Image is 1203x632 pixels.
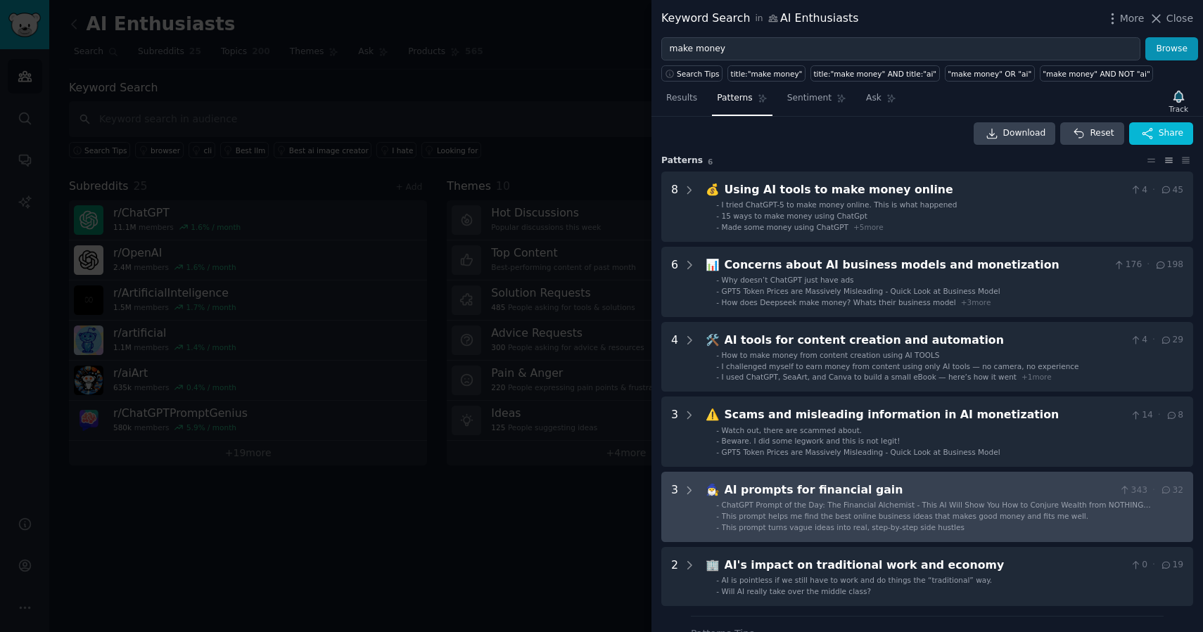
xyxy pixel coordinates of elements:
[716,211,719,221] div: -
[1152,184,1155,197] span: ·
[706,333,720,347] span: 🛠️
[722,200,957,209] span: I tried ChatGPT-5 to make money online. This is what happened
[716,522,719,532] div: -
[725,406,1125,424] div: Scams and misleading information in AI monetization
[1043,69,1150,79] div: "make money" AND NOT "ai"
[1160,184,1183,197] span: 45
[1160,484,1183,497] span: 32
[1166,11,1193,26] span: Close
[716,286,719,296] div: -
[1119,484,1147,497] span: 343
[1152,559,1155,572] span: ·
[722,212,867,220] span: 15 ways to make money using ChatGpt
[755,13,763,25] span: in
[1130,409,1153,422] span: 14
[725,257,1109,274] div: Concerns about AI business models and monetization
[671,557,678,596] div: 2
[948,69,1031,79] div: "make money" OR "ai"
[716,297,719,307] div: -
[853,223,884,231] span: + 5 more
[722,298,956,307] span: How does Deepseek make money? Whats their business model
[716,222,719,232] div: -
[1090,127,1114,140] span: Reset
[1040,65,1154,82] a: "make money" AND NOT "ai"
[716,586,719,596] div: -
[961,298,991,307] span: + 3 more
[1152,334,1155,347] span: ·
[722,437,900,445] span: Beware. I did some legwork and this is not legit!
[716,275,719,285] div: -
[1105,11,1145,26] button: More
[1154,259,1183,271] span: 198
[722,587,871,595] span: Will AI really take over the middle class?
[722,448,1000,456] span: GPT5 Token Prices are Massively Misleading - Quick Look at Business Model
[677,69,720,79] span: Search Tips
[717,92,752,105] span: Patterns
[712,87,772,116] a: Patterns
[716,372,719,382] div: -
[1160,334,1183,347] span: 29
[1130,559,1147,572] span: 0
[1130,334,1147,347] span: 4
[1145,37,1198,61] button: Browse
[716,361,719,371] div: -
[716,447,719,457] div: -
[722,426,863,434] span: Watch out, there are scammed about.
[1130,184,1147,197] span: 4
[671,406,678,457] div: 3
[716,200,719,209] div: -
[706,183,720,196] span: 💰
[787,92,832,105] span: Sentiment
[716,511,719,521] div: -
[671,181,678,232] div: 8
[722,287,1000,295] span: GPT5 Token Prices are Massively Misleading - Quick Look at Business Model
[716,575,719,585] div: -
[1149,11,1193,26] button: Close
[1113,259,1142,271] span: 176
[727,65,806,82] a: title:"make money"
[706,408,720,421] span: ⚠️
[671,257,678,307] div: 6
[861,87,901,116] a: Ask
[661,155,703,167] span: Pattern s
[671,482,678,532] div: 3
[722,362,1079,370] span: I challenged myself to earn money from content using only AI tools — no camera, no experience
[716,436,719,446] div: -
[1159,127,1183,140] span: Share
[1021,373,1052,381] span: + 1 more
[1003,127,1046,140] span: Download
[722,512,1089,520] span: This prompt helps me find the best online business ideas that makes good money and fits me well.
[661,37,1140,61] input: Try a keyword related to your business
[671,332,678,382] div: 4
[661,87,702,116] a: Results
[725,181,1125,199] div: Using AI tools to make money online
[725,557,1125,574] div: AI's impact on traditional work and economy
[782,87,851,116] a: Sentiment
[1164,86,1193,116] button: Track
[1166,409,1183,422] span: 8
[722,501,1151,519] span: ChatGPT Prompt of the Day: The Financial Alchemist - This AI Will Show You How to Conjure Wealth ...
[1147,259,1150,271] span: ·
[722,223,848,231] span: Made some money using ChatGPT
[666,92,697,105] span: Results
[722,276,854,284] span: Why doesn’t ChatGPT just have ads
[716,425,719,435] div: -
[708,157,713,166] span: 6
[731,69,803,79] div: title:"make money"
[722,576,993,584] span: AI is pointless if we still have to work and do things the “traditional” way.
[1129,122,1193,145] button: Share
[1120,11,1145,26] span: More
[725,332,1125,349] div: AI tools for content creation and automation
[1152,484,1155,497] span: ·
[1060,122,1124,145] button: Reset
[661,10,858,27] div: Keyword Search AI Enthusiasts
[945,65,1035,82] a: "make money" OR "ai"
[1160,559,1183,572] span: 19
[974,122,1056,145] a: Download
[1169,104,1188,114] div: Track
[722,523,965,531] span: This prompt turns vague ideas into real, step-by-step side hustles
[810,65,940,82] a: title:"make money" AND title:"ai"
[661,65,723,82] button: Search Tips
[1158,409,1161,422] span: ·
[866,92,881,105] span: Ask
